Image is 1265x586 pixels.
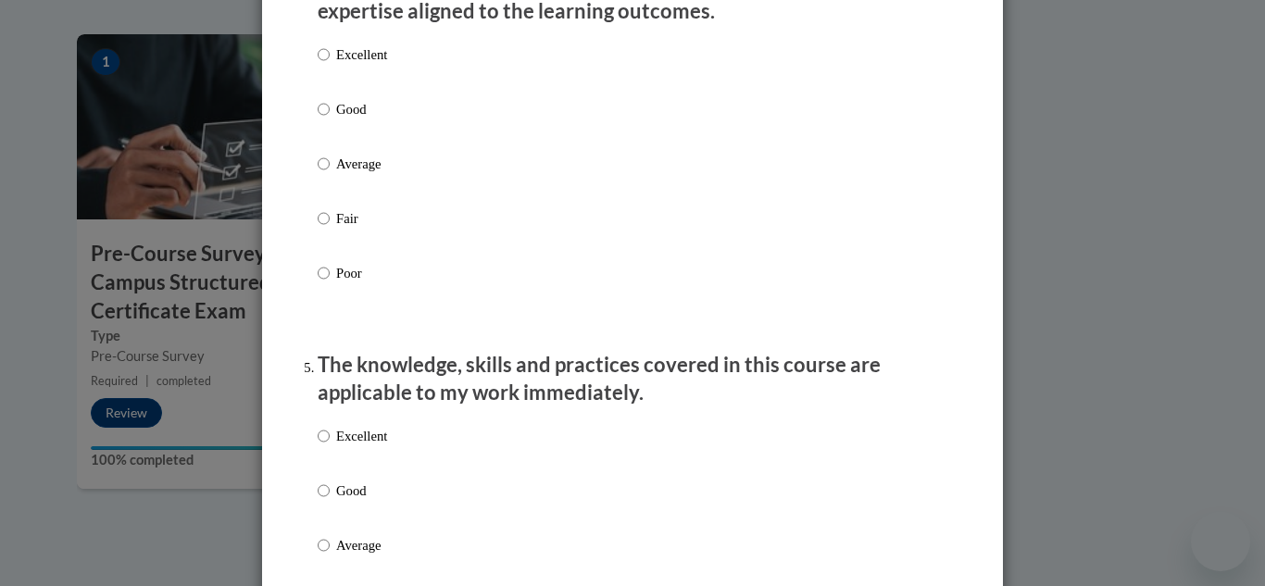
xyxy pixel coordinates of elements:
[336,154,387,174] p: Average
[318,154,330,174] input: Average
[318,208,330,229] input: Fair
[336,99,387,119] p: Good
[336,208,387,229] p: Fair
[336,263,387,283] p: Poor
[318,480,330,501] input: Good
[336,480,387,501] p: Good
[336,44,387,65] p: Excellent
[318,99,330,119] input: Good
[318,44,330,65] input: Excellent
[336,426,387,446] p: Excellent
[336,535,387,555] p: Average
[318,263,330,283] input: Poor
[318,535,330,555] input: Average
[318,426,330,446] input: Excellent
[318,351,947,408] p: The knowledge, skills and practices covered in this course are applicable to my work immediately.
